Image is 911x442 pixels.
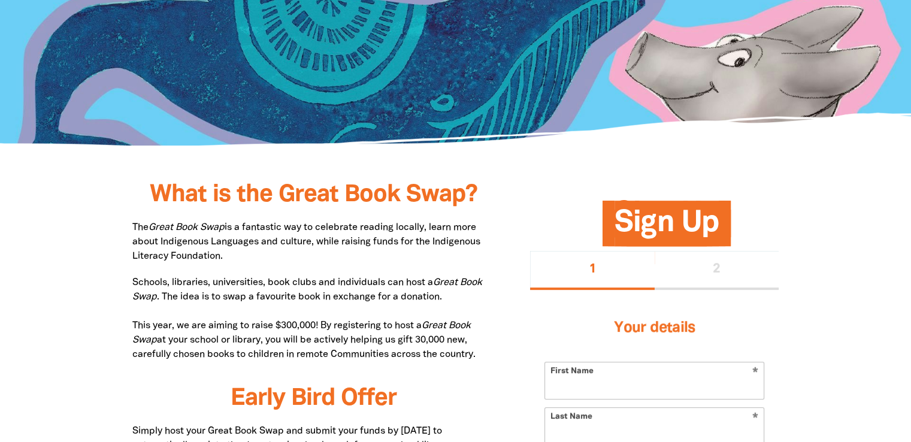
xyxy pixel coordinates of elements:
em: Great Book Swap [149,223,225,232]
em: Great Book Swap [132,278,482,301]
span: Sign Up [615,210,719,247]
button: Stage 1 [530,252,655,290]
h3: Your details [544,304,764,352]
span: What is the Great Book Swap? [149,184,477,206]
p: The is a fantastic way to celebrate reading locally, learn more about Indigenous Languages and cu... [132,220,495,264]
em: Great Book Swap [132,322,471,344]
span: Early Bird Offer [230,387,396,410]
p: Schools, libraries, universities, book clubs and individuals can host a . The idea is to swap a f... [132,276,495,362]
